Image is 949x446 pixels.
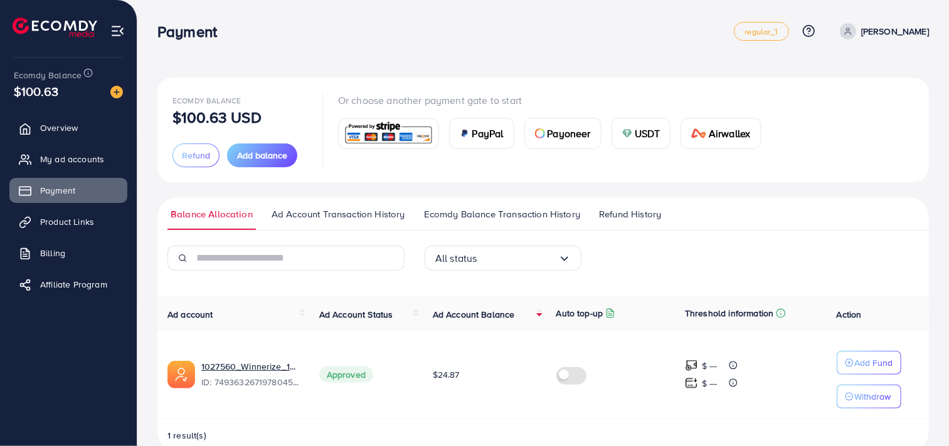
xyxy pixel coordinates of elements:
p: Auto top-up [556,306,603,321]
iframe: Chat [896,390,940,437]
span: Balance Allocation [171,207,253,221]
span: regular_1 [745,28,778,36]
span: My ad accounts [40,153,104,165]
span: Refund History [599,207,661,221]
a: regular_1 [734,22,788,41]
p: $100.63 USD [172,110,262,125]
a: card [338,118,439,149]
span: Ad account [167,308,213,321]
span: Ad Account Status [319,308,393,321]
span: Overview [40,122,78,134]
span: Airwallex [709,126,750,141]
span: Ecomdy Balance [14,69,82,81]
span: 1 result(s) [167,429,206,442]
span: Add balance [237,149,287,162]
span: Approved [319,366,373,383]
span: Ad Account Balance [433,308,515,321]
span: Product Links [40,215,94,228]
a: Billing [9,241,127,266]
span: Action [837,308,862,321]
p: $ --- [702,358,718,373]
span: $24.87 [433,368,460,381]
p: Add Fund [855,355,893,370]
a: My ad accounts [9,147,127,172]
img: top-up amount [685,376,698,390]
button: Withdraw [837,385,901,408]
p: Threshold information [685,306,773,321]
img: card [691,128,706,138]
span: $100.63 [14,82,58,100]
a: Affiliate Program [9,272,127,297]
span: USDT [635,126,660,141]
a: Payment [9,178,127,203]
a: cardUSDT [612,118,671,149]
div: Search for option [425,246,581,271]
a: cardPayPal [449,118,514,149]
img: card [535,128,545,138]
span: Payoneer [548,126,591,141]
span: Ad Account Transaction History [272,207,405,221]
span: All status [435,249,477,268]
span: PayPal [472,126,504,141]
a: cardPayoneer [524,118,602,149]
span: Payment [40,184,75,197]
img: ic-ads-acc.e4c84228.svg [167,361,195,388]
a: Product Links [9,209,127,234]
img: card [342,120,435,147]
button: Add balance [227,143,297,167]
p: Withdraw [855,389,891,404]
button: Add Fund [837,351,901,375]
p: [PERSON_NAME] [861,24,929,39]
input: Search for option [477,249,558,268]
img: image [110,86,123,98]
button: Refund [172,143,220,167]
span: Refund [182,149,210,162]
div: <span class='underline'>1027560_Winnerize_1744747938584</span></br>7493632671978045448 [201,360,299,389]
span: ID: 7493632671978045448 [201,376,299,388]
img: logo [13,18,97,37]
span: Ecomdy Balance Transaction History [424,207,580,221]
p: $ --- [702,376,718,391]
a: [PERSON_NAME] [835,23,929,39]
img: menu [110,24,125,38]
p: Or choose another payment gate to start [338,93,771,108]
img: card [622,128,632,138]
span: Affiliate Program [40,278,107,291]
h3: Payment [157,23,227,41]
span: Billing [40,247,65,259]
img: top-up amount [685,359,698,372]
span: Ecomdy Balance [172,95,241,106]
img: card [460,128,470,138]
a: cardAirwallex [681,118,761,149]
a: 1027560_Winnerize_1744747938584 [201,360,299,373]
a: Overview [9,115,127,140]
